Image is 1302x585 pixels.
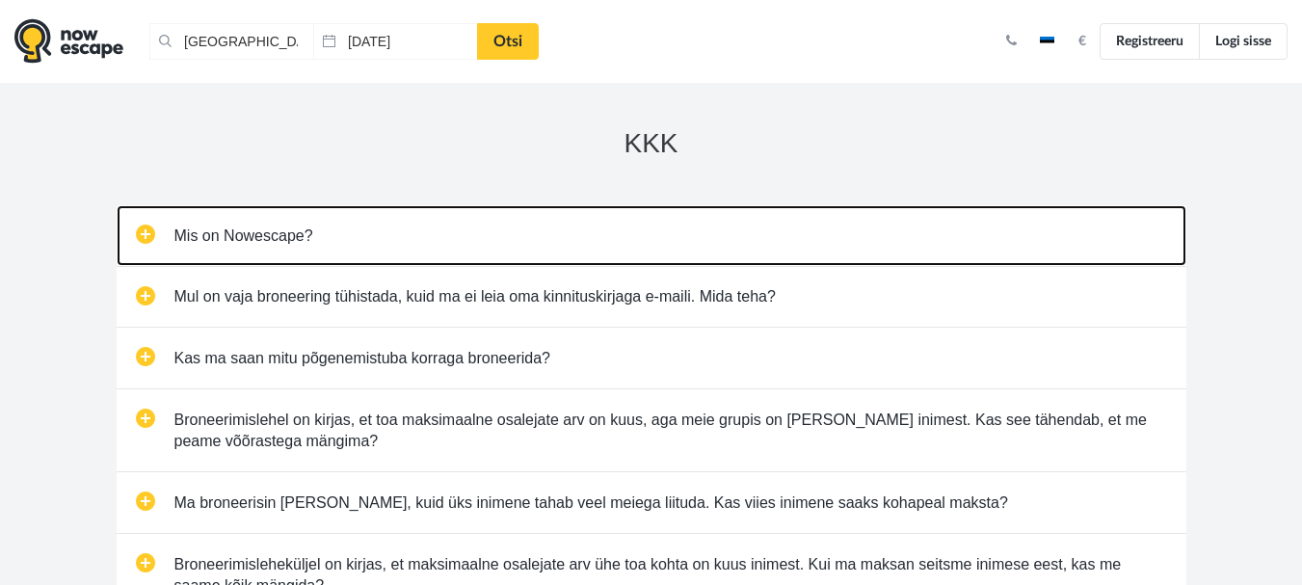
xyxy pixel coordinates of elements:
h3: KKK [117,129,1186,159]
input: Kuupäev [313,23,477,60]
input: Koha või toa nimi [149,23,313,60]
img: et.jpg [1040,37,1054,46]
a: Kas ma saan mitu põgenemistuba korraga broneerida? [117,328,1186,388]
strong: € [1078,35,1086,48]
a: Registreeru [1100,23,1200,60]
a: Mis on Nowescape? [117,205,1186,266]
img: logo [14,18,123,64]
a: Broneerimislehel on kirjas, et toa maksimaalne osalejate arv on kuus, aga meie grupis on [PERSON_... [117,389,1186,471]
a: Ma broneerisin [PERSON_NAME], kuid üks inimene tahab veel meiega liituda. Kas viies inimene saaks... [117,472,1186,533]
a: Mul on vaja broneering tühistada, kuid ma ei leia oma kinnituskirjaga e-maili. Mida teha? [117,267,1186,328]
button: € [1069,32,1096,51]
a: Logi sisse [1199,23,1288,60]
a: Otsi [477,23,539,60]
